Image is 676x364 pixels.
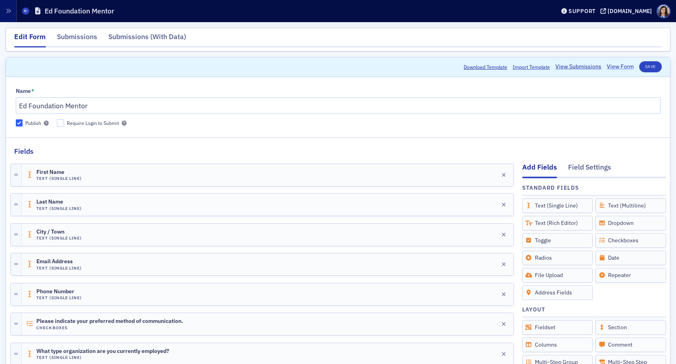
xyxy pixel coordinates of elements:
[31,88,34,95] abbr: This field is required
[36,355,169,360] h4: Text (Single Line)
[464,63,507,70] button: Download Template
[522,251,593,265] div: Radios
[657,4,670,18] span: Profile
[36,169,81,175] span: First Name
[36,325,183,330] h4: Checkboxes
[595,320,666,335] div: Section
[608,8,652,15] div: [DOMAIN_NAME]
[607,62,634,71] a: View Form
[36,258,81,265] span: Email Address
[57,32,97,46] div: Submissions
[522,198,593,213] div: Text (Single Line)
[522,338,593,352] div: Columns
[67,120,119,126] div: Require Login to Submit
[36,236,82,241] h4: Text (Single Line)
[522,162,557,178] div: Add Fields
[595,198,666,213] div: Text (Multiline)
[57,119,64,126] input: Require Login to Submit
[45,6,114,16] h1: Ed Foundation Mentor
[522,306,546,314] h4: Layout
[14,146,34,157] h2: Fields
[108,32,186,46] div: Submissions (With Data)
[639,61,662,72] button: Save
[600,8,655,14] button: [DOMAIN_NAME]
[36,295,82,300] h4: Text (Single Line)
[555,62,601,71] a: View Submissions
[568,162,611,177] div: Field Settings
[522,320,593,335] div: Fieldset
[595,233,666,248] div: Checkboxes
[513,63,550,70] span: Import Template
[595,216,666,230] div: Dropdown
[36,318,183,324] span: Please indicate your preferred method of communication.
[595,338,666,352] div: Comment
[14,32,46,47] div: Edit Form
[36,176,82,181] h4: Text (Single Line)
[522,285,593,300] div: Address Fields
[522,233,593,248] div: Toggle
[595,268,666,283] div: Repeater
[36,348,169,355] span: What type organization are you currently employed?
[36,206,82,211] h4: Text (Single Line)
[36,289,81,295] span: Phone Number
[36,229,81,235] span: City / Town
[36,199,81,205] span: Last Name
[36,266,82,271] h4: Text (Single Line)
[16,88,31,95] div: Name
[568,8,596,15] div: Support
[25,120,41,126] div: Publish
[522,184,580,192] h4: Standard Fields
[522,268,593,283] div: File Upload
[16,119,23,126] input: Publish
[522,216,593,230] div: Text (Rich Editor)
[595,251,666,265] div: Date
